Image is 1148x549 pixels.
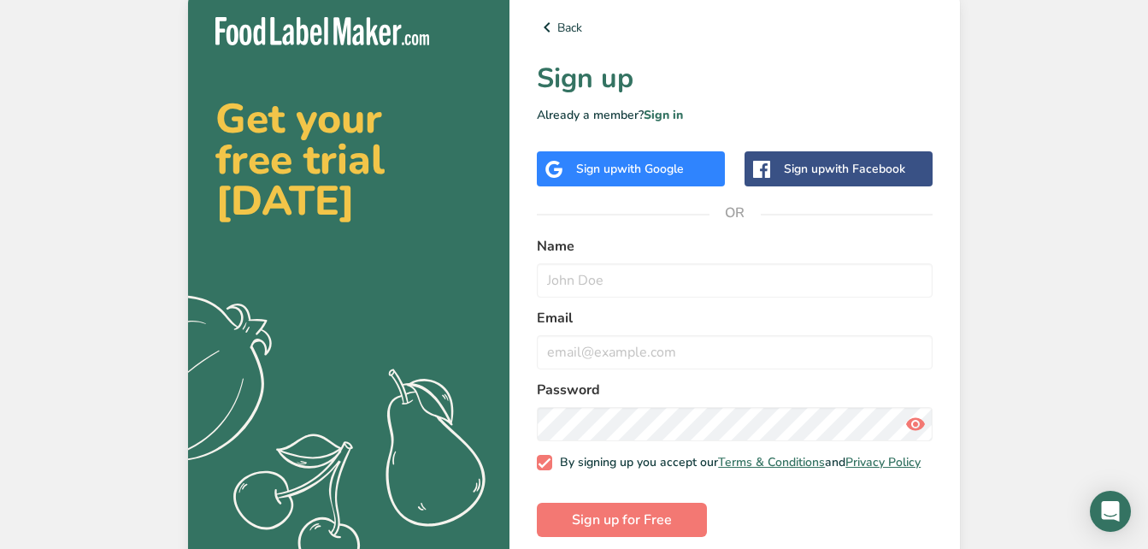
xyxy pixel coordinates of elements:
[537,263,933,298] input: John Doe
[784,160,905,178] div: Sign up
[537,17,933,38] a: Back
[572,510,672,530] span: Sign up for Free
[845,454,921,470] a: Privacy Policy
[215,17,429,45] img: Food Label Maker
[537,380,933,400] label: Password
[552,455,921,470] span: By signing up you accept our and
[537,308,933,328] label: Email
[576,160,684,178] div: Sign up
[537,503,707,537] button: Sign up for Free
[537,106,933,124] p: Already a member?
[617,161,684,177] span: with Google
[537,58,933,99] h1: Sign up
[537,236,933,257] label: Name
[537,335,933,369] input: email@example.com
[718,454,825,470] a: Terms & Conditions
[644,107,683,123] a: Sign in
[825,161,905,177] span: with Facebook
[215,98,482,221] h2: Get your free trial [DATE]
[1090,491,1131,532] div: Open Intercom Messenger
[709,187,761,239] span: OR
